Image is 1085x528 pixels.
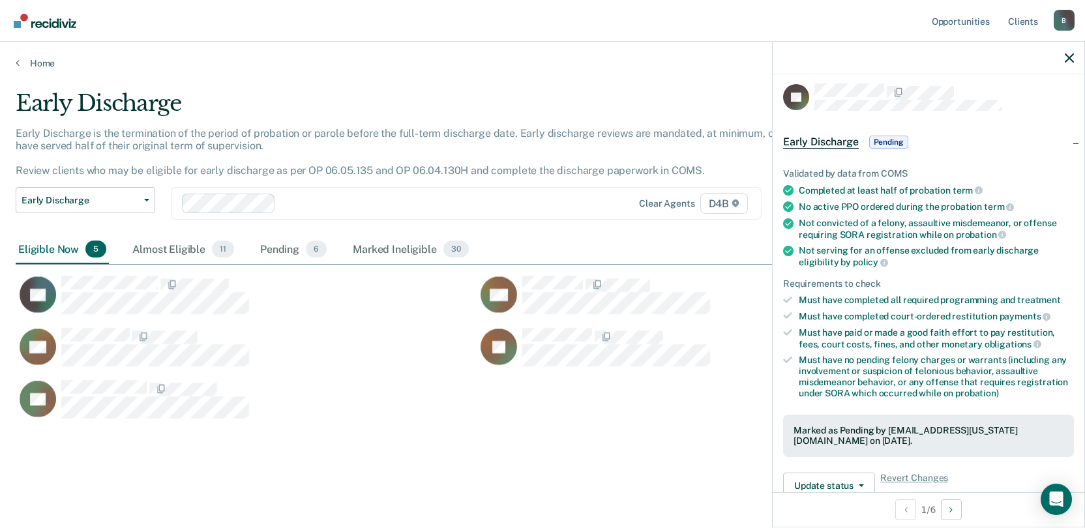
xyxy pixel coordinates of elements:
[700,193,748,214] span: D4B
[130,235,237,264] div: Almost Eligible
[85,241,106,257] span: 5
[16,235,109,264] div: Eligible Now
[799,355,1074,398] div: Must have no pending felony charges or warrants (including any involvement or suspicion of feloni...
[1054,10,1075,31] div: B
[895,499,916,520] button: Previous Opportunity
[799,184,1074,196] div: Completed at least half of probation
[14,14,76,28] img: Recidiviz
[350,235,471,264] div: Marked Ineligible
[1041,484,1072,515] div: Open Intercom Messenger
[853,257,888,267] span: policy
[258,235,329,264] div: Pending
[1017,295,1061,305] span: treatment
[16,57,1069,69] a: Home
[956,229,1007,240] span: probation
[799,327,1074,349] div: Must have paid or made a good faith effort to pay restitution, fees, court costs, fines, and othe...
[773,492,1084,527] div: 1 / 6
[16,127,825,177] p: Early Discharge is the termination of the period of probation or parole before the full-term disc...
[953,185,983,196] span: term
[16,275,477,327] div: CaseloadOpportunityCell-0259663
[985,339,1041,349] span: obligations
[880,473,948,499] span: Revert Changes
[783,168,1074,179] div: Validated by data from COMS
[16,327,477,379] div: CaseloadOpportunityCell-0501928
[799,201,1074,213] div: No active PPO ordered during the probation
[955,388,999,398] span: probation)
[16,90,829,127] div: Early Discharge
[783,136,859,149] span: Early Discharge
[783,278,1074,289] div: Requirements to check
[799,295,1074,306] div: Must have completed all required programming and
[799,218,1074,240] div: Not convicted of a felony, assaultive misdemeanor, or offense requiring SORA registration while on
[794,425,1063,447] div: Marked as Pending by [EMAIL_ADDRESS][US_STATE][DOMAIN_NAME] on [DATE].
[869,136,908,149] span: Pending
[799,245,1074,267] div: Not serving for an offense excluded from early discharge eligibility by
[1000,311,1051,321] span: payments
[477,327,938,379] div: CaseloadOpportunityCell-0785532
[941,499,962,520] button: Next Opportunity
[773,121,1084,163] div: Early DischargePending
[1054,10,1075,31] button: Profile dropdown button
[22,195,139,206] span: Early Discharge
[16,379,477,432] div: CaseloadOpportunityCell-0807749
[477,275,938,327] div: CaseloadOpportunityCell-0798091
[443,241,469,257] span: 30
[799,310,1074,322] div: Must have completed court-ordered restitution
[306,241,327,257] span: 6
[783,473,875,499] button: Update status
[984,201,1014,212] span: term
[212,241,234,257] span: 11
[639,198,694,209] div: Clear agents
